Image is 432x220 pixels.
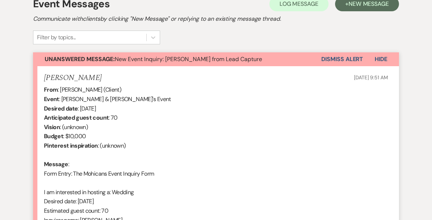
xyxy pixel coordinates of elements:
strong: Unanswered Message: [45,55,115,63]
b: Event [44,95,59,103]
button: Dismiss Alert [321,52,363,66]
h5: [PERSON_NAME] [44,73,102,83]
button: Hide [363,52,399,66]
b: From [44,86,58,93]
div: Filter by topics... [37,33,76,42]
b: Message [44,160,68,168]
b: Vision [44,123,60,131]
button: Unanswered Message:New Event Inquiry: [PERSON_NAME] from Lead Capture [33,52,321,66]
h2: Communicate with clients by clicking "New Message" or replying to an existing message thread. [33,15,399,23]
b: Pinterest inspiration [44,142,98,149]
span: [DATE] 9:51 AM [354,74,388,81]
b: Budget [44,132,63,140]
b: Anticipated guest count [44,114,109,121]
span: New Event Inquiry: [PERSON_NAME] from Lead Capture [45,55,262,63]
span: Hide [375,55,387,63]
b: Desired date [44,105,78,112]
